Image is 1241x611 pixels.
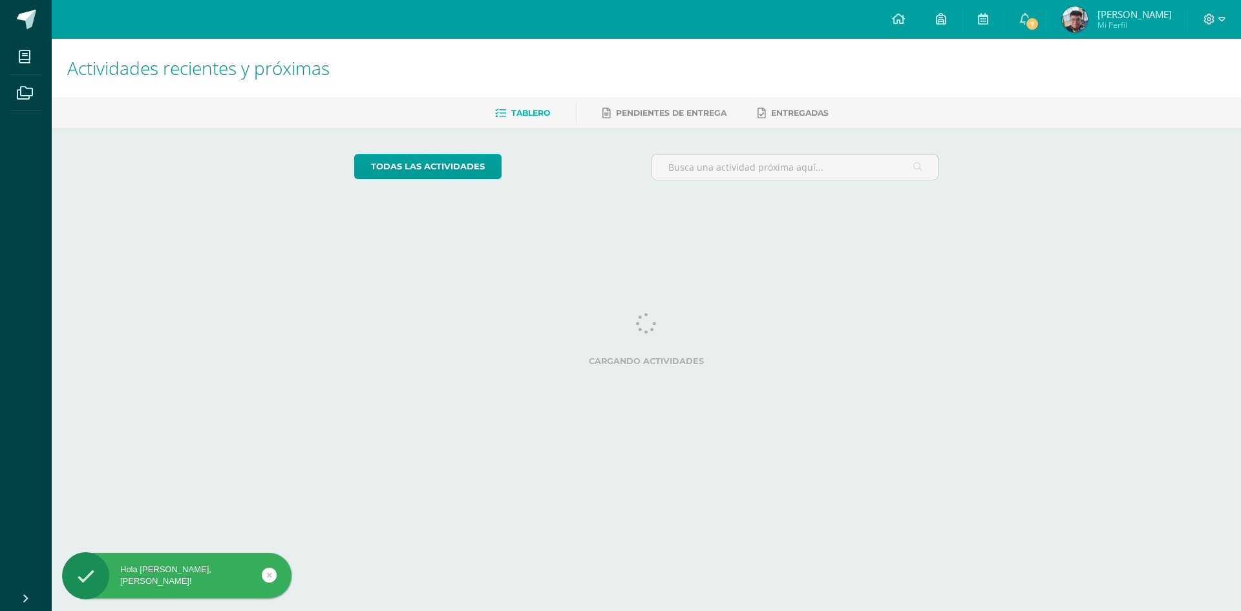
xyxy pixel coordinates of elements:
[1098,19,1172,30] span: Mi Perfil
[616,108,727,118] span: Pendientes de entrega
[511,108,550,118] span: Tablero
[354,154,502,179] a: todas las Actividades
[652,155,939,180] input: Busca una actividad próxima aquí...
[1025,17,1039,31] span: 7
[354,356,939,366] label: Cargando actividades
[62,564,292,587] div: Hola [PERSON_NAME], [PERSON_NAME]!
[602,103,727,123] a: Pendientes de entrega
[758,103,829,123] a: Entregadas
[67,56,330,80] span: Actividades recientes y próximas
[771,108,829,118] span: Entregadas
[1098,8,1172,21] span: [PERSON_NAME]
[495,103,550,123] a: Tablero
[1062,6,1088,32] img: 4372e3bae7a9ca9a4268c3d44d15e419.png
